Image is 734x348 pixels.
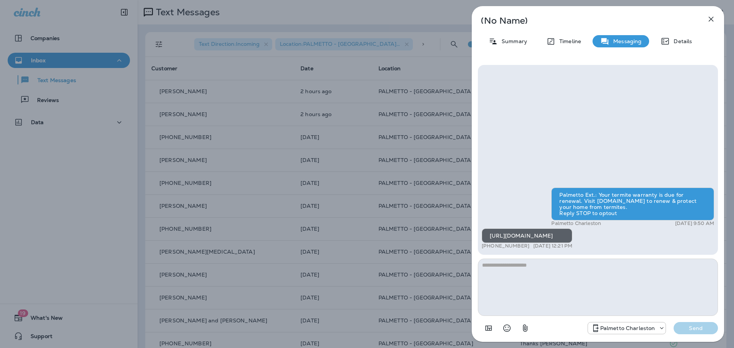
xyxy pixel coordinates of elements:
p: Palmetto Charleston [600,325,655,331]
div: +1 (843) 277-8322 [588,324,666,333]
p: [DATE] 9:50 AM [675,220,714,227]
p: Palmetto Charleston [551,220,601,227]
p: Details [670,38,692,44]
div: [URL][DOMAIN_NAME] [482,228,572,243]
p: Timeline [555,38,581,44]
p: Messaging [609,38,641,44]
p: [DATE] 12:21 PM [533,243,572,249]
div: Palmetto Ext.: Your termite warranty is due for renewal. Visit [DOMAIN_NAME] to renew & protect y... [551,188,714,220]
p: (No Name) [481,18,690,24]
button: Select an emoji [499,320,515,336]
p: Summary [498,38,527,44]
p: [PHONE_NUMBER] [482,243,529,249]
button: Add in a premade template [481,320,496,336]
